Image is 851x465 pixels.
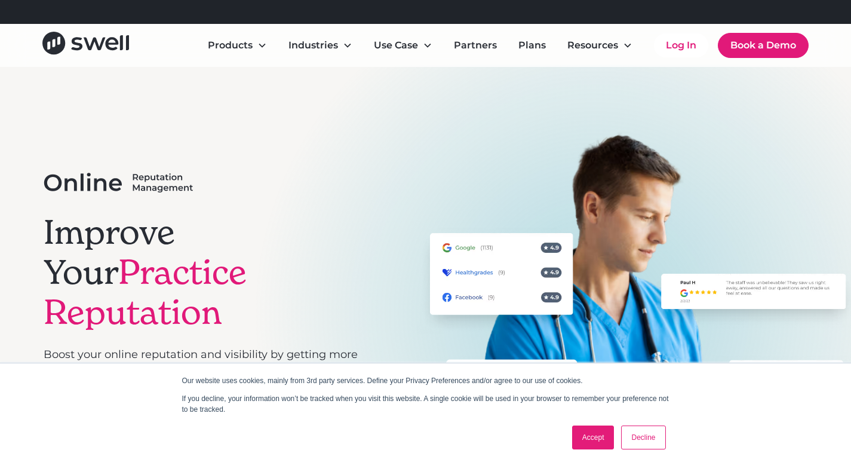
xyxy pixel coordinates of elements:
[208,38,253,53] div: Products
[182,375,669,386] p: Our website uses cookies, mainly from 3rd party services. Define your Privacy Preferences and/or ...
[364,33,442,57] div: Use Case
[572,426,615,449] a: Accept
[42,32,129,59] a: home
[558,33,642,57] div: Resources
[279,33,362,57] div: Industries
[654,33,708,57] a: Log In
[44,212,365,333] h1: Improve Your
[718,33,809,58] a: Book a Demo
[374,38,418,53] div: Use Case
[44,251,247,334] span: Practice Reputation
[198,33,277,57] div: Products
[509,33,555,57] a: Plans
[44,347,365,411] p: Boost your online reputation and visibility by getting more five-star patient reviews thanks to p...
[288,38,338,53] div: Industries
[621,426,665,449] a: Decline
[182,393,669,415] p: If you decline, your information won’t be tracked when you visit this website. A single cookie wi...
[444,33,506,57] a: Partners
[567,38,618,53] div: Resources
